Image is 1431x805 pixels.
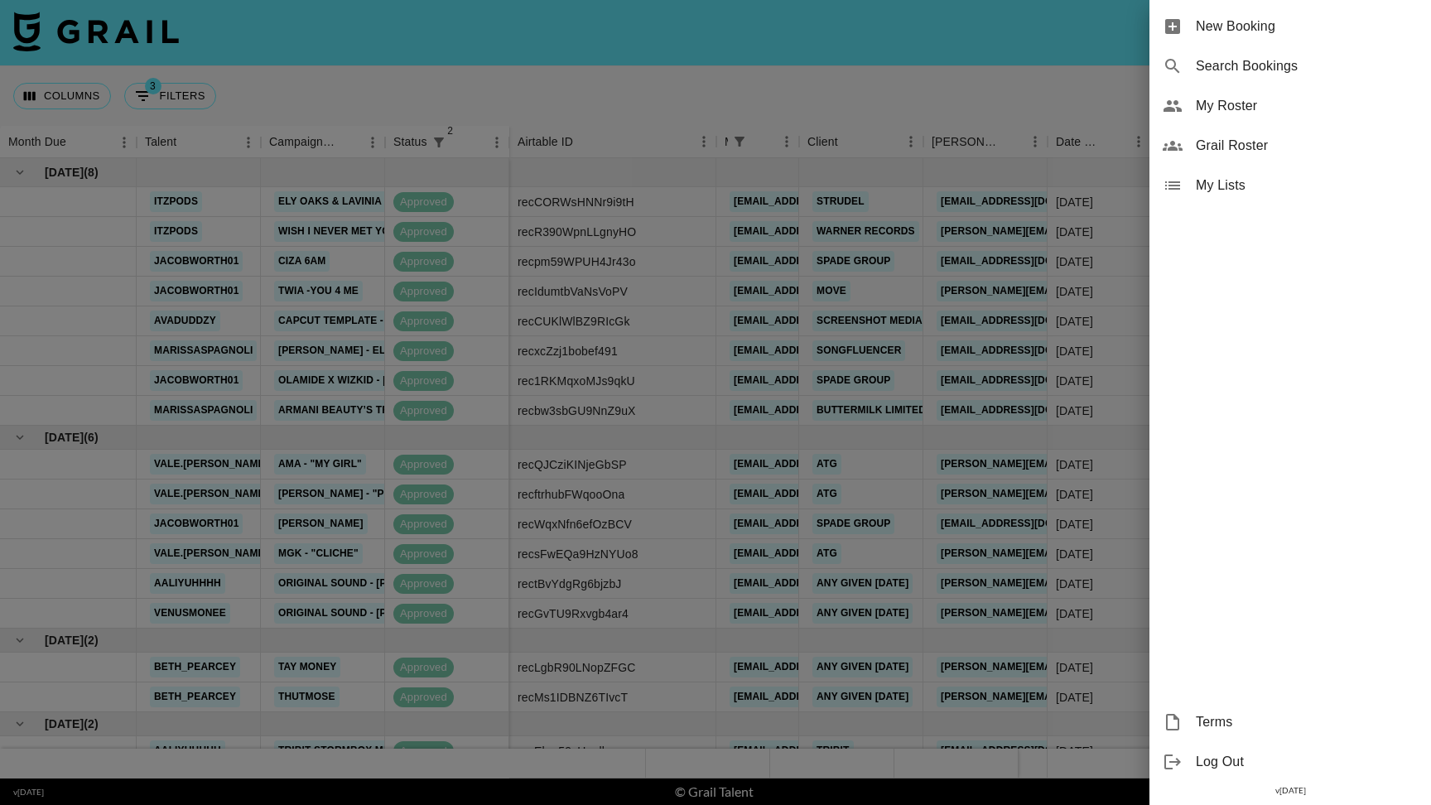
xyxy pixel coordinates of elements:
[1149,126,1431,166] div: Grail Roster
[1196,136,1418,156] span: Grail Roster
[1149,166,1431,205] div: My Lists
[1149,742,1431,782] div: Log Out
[1196,712,1418,732] span: Terms
[1149,46,1431,86] div: Search Bookings
[1149,7,1431,46] div: New Booking
[1196,96,1418,116] span: My Roster
[1196,56,1418,76] span: Search Bookings
[1196,752,1418,772] span: Log Out
[1149,782,1431,799] div: v [DATE]
[1196,176,1418,195] span: My Lists
[1149,702,1431,742] div: Terms
[1196,17,1418,36] span: New Booking
[1149,86,1431,126] div: My Roster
